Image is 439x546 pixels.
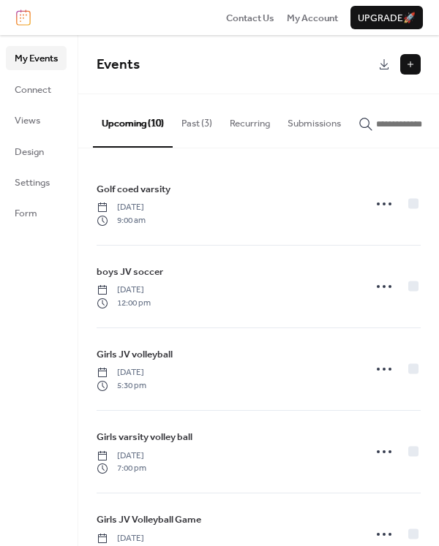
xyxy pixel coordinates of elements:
[97,264,163,280] a: boys JV soccer
[97,532,151,545] span: [DATE]
[287,11,338,26] span: My Account
[97,181,170,197] a: Golf coed varsity
[97,346,173,363] a: Girls JV volleyball
[15,206,37,221] span: Form
[6,201,67,224] a: Form
[287,10,338,25] a: My Account
[226,11,274,26] span: Contact Us
[6,170,67,194] a: Settings
[15,51,58,66] span: My Events
[226,10,274,25] a: Contact Us
[6,77,67,101] a: Connect
[97,512,201,528] a: Girls JV Volleyball Game
[173,94,221,145] button: Past (3)
[6,140,67,163] a: Design
[358,11,416,26] span: Upgrade 🚀
[15,113,40,128] span: Views
[97,366,146,379] span: [DATE]
[97,284,151,297] span: [DATE]
[6,46,67,69] a: My Events
[279,94,350,145] button: Submissions
[97,379,146,393] span: 5:30 pm
[97,201,146,214] span: [DATE]
[97,430,192,444] span: Girls varsity volley ball
[93,94,173,147] button: Upcoming (10)
[97,297,151,310] span: 12:00 pm
[350,6,423,29] button: Upgrade🚀
[15,145,44,159] span: Design
[97,429,192,445] a: Girls varsity volley ball
[15,175,50,190] span: Settings
[97,512,201,527] span: Girls JV Volleyball Game
[97,51,140,78] span: Events
[6,108,67,132] a: Views
[97,462,146,475] span: 7:00 pm
[97,182,170,197] span: Golf coed varsity
[15,83,51,97] span: Connect
[97,214,146,227] span: 9:00 am
[221,94,279,145] button: Recurring
[97,347,173,362] span: Girls JV volleyball
[97,450,146,463] span: [DATE]
[97,265,163,279] span: boys JV soccer
[16,10,31,26] img: logo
